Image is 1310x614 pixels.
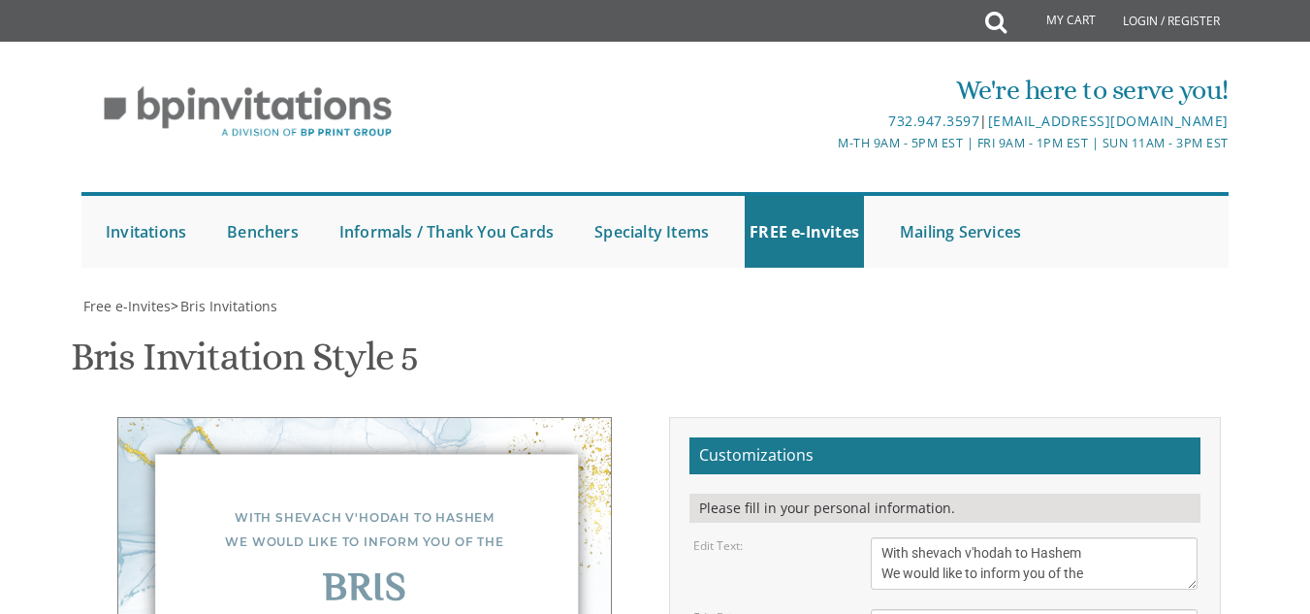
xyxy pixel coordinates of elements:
[745,196,864,268] a: FREE e-Invites
[693,537,743,554] label: Edit Text:
[689,494,1200,523] div: Please fill in your personal information.
[590,196,714,268] a: Specialty Items
[157,505,572,554] div: With shevach v'hodah to Hashem We would like to inform you of the
[83,297,171,315] span: Free e-Invites
[689,437,1200,474] h2: Customizations
[180,297,277,315] span: Bris Invitations
[895,196,1026,268] a: Mailing Services
[335,196,559,268] a: Informals / Thank You Cards
[222,196,304,268] a: Benchers
[464,71,1229,110] div: We're here to serve you!
[871,537,1197,590] textarea: With gratitude to Hashem We would like to inform you of the
[178,297,277,315] a: Bris Invitations
[464,110,1229,133] div: |
[157,578,572,602] div: Bris
[1005,2,1109,41] a: My Cart
[888,112,979,130] a: 732.947.3597
[81,72,414,152] img: BP Invitation Loft
[464,133,1229,153] div: M-Th 9am - 5pm EST | Fri 9am - 1pm EST | Sun 11am - 3pm EST
[81,297,171,315] a: Free e-Invites
[71,336,418,393] h1: Bris Invitation Style 5
[171,297,277,315] span: >
[101,196,191,268] a: Invitations
[988,112,1229,130] a: [EMAIL_ADDRESS][DOMAIN_NAME]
